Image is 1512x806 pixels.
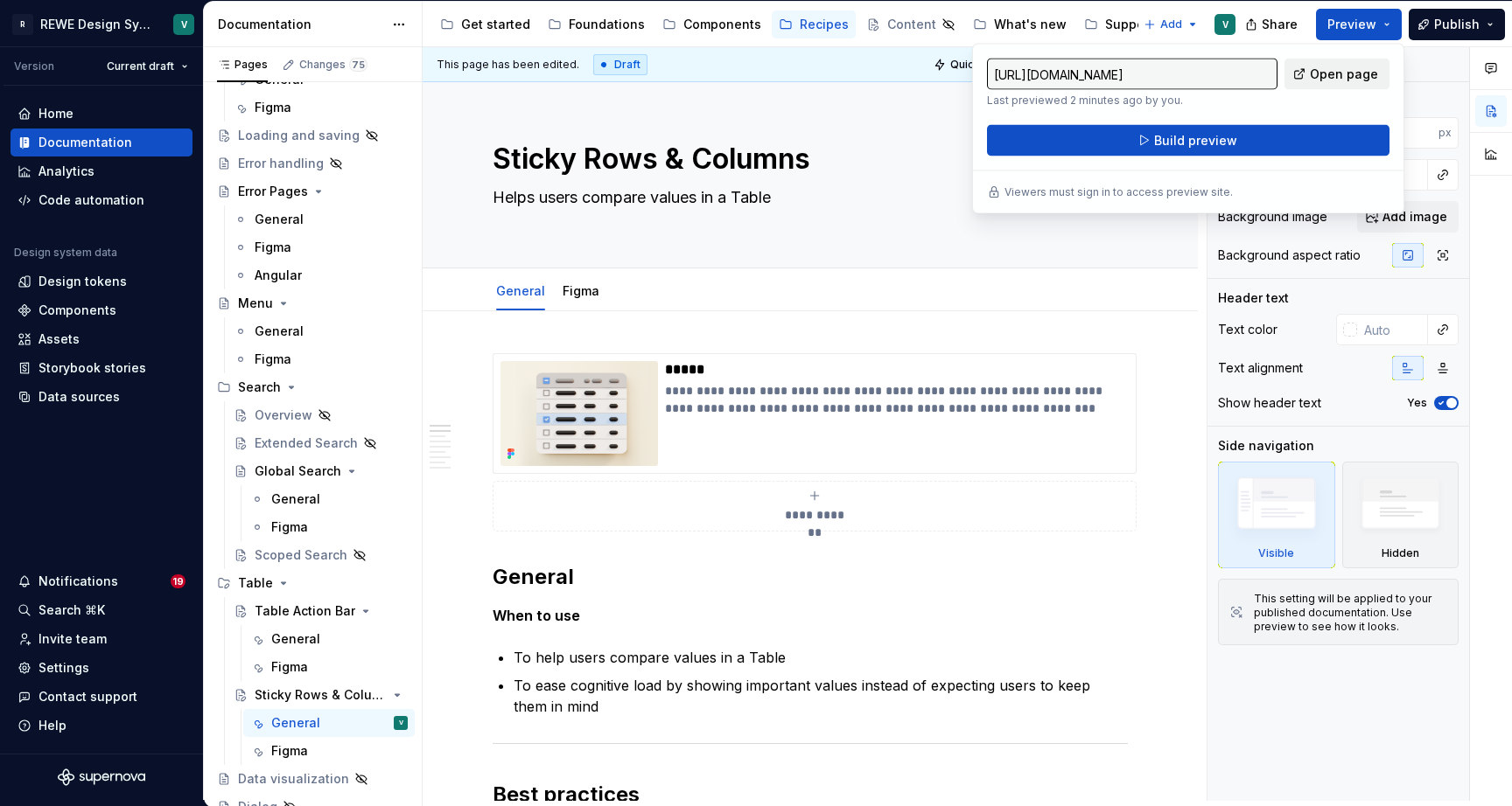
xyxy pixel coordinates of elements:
a: Error Pages [210,177,415,205]
a: Figma [243,737,415,765]
button: Build preview [987,125,1389,156]
a: Design tokens [10,268,192,295]
div: Loading and saving [238,127,360,144]
div: Hidden [1382,546,1419,560]
button: Add [1138,12,1204,37]
div: Design system data [14,246,117,260]
div: Recipes [800,16,849,33]
textarea: Sticky Rows & Columns [489,138,1124,180]
a: Support [1077,10,1160,38]
div: Version [14,59,54,73]
span: Publish [1434,16,1480,33]
div: General [255,211,304,228]
div: Support [1105,16,1153,33]
div: Search [210,373,415,401]
div: Pages [217,58,268,72]
div: Storybook stories [38,359,146,377]
div: V [181,17,187,31]
div: Hidden [1342,462,1459,568]
button: Share [1236,9,1309,40]
div: Search ⌘K [38,601,105,619]
div: Page tree [433,7,1135,42]
div: Help [38,717,66,734]
a: Open page [1284,59,1389,90]
div: Table [210,569,415,597]
span: This page has been edited. [437,58,579,72]
button: Search ⌘K [10,596,192,624]
button: Preview [1316,9,1402,40]
a: Home [10,100,192,128]
span: Add image [1382,208,1447,226]
button: Contact support [10,683,192,711]
span: Build preview [1154,132,1237,149]
a: Invite team [10,625,192,653]
div: Show header text [1218,394,1321,412]
span: Share [1262,16,1298,33]
a: General [243,485,415,513]
div: Design tokens [38,273,127,290]
div: Figma [255,239,291,256]
span: Quick preview [950,58,1025,72]
a: Analytics [10,157,192,185]
div: Home [38,105,73,122]
div: Header text [1218,289,1289,307]
div: Figma [271,518,308,536]
div: General [489,272,552,309]
div: What's new [994,16,1067,33]
a: Loading and saving [210,122,415,149]
div: Figma [255,99,291,116]
div: R [12,14,33,35]
a: Error handling [210,149,415,177]
div: Figma [271,742,308,760]
h2: General [493,563,1128,591]
div: Documentation [218,16,383,33]
a: Extended Search [227,429,415,457]
div: Menu [238,295,273,312]
div: Table [238,574,273,592]
a: Scoped Search [227,541,415,569]
div: Background image [1218,208,1327,226]
div: REWE Design System [40,16,152,33]
div: Get started [461,16,530,33]
a: Components [10,296,192,324]
p: To ease cognitive load by showing important values instead of expecting users to keep them in mind [514,675,1128,717]
a: Angular [227,261,415,289]
a: Figma [227,94,415,122]
div: Side navigation [1218,437,1314,455]
a: Foundations [541,10,652,38]
div: Overview [255,406,312,424]
div: Figma [271,658,308,676]
button: Help [10,712,192,740]
textarea: Helps users compare values in a Table [489,184,1124,226]
a: Content [859,10,962,38]
a: Recipes [772,10,856,38]
p: To help users compare values in a Table [514,647,1128,668]
a: Figma [227,345,415,373]
div: General [271,490,320,508]
div: General [271,714,320,732]
div: Error Pages [238,183,308,200]
div: Foundations [569,16,645,33]
div: Background aspect ratio [1218,247,1361,264]
div: Content [887,16,936,33]
p: Last previewed 2 minutes ago by you. [987,94,1277,108]
div: Data sources [38,388,120,406]
span: Open page [1310,66,1378,83]
a: General [243,625,415,653]
div: Code automation [38,191,144,209]
div: This setting will be applied to your published documentation. Use preview to see how it looks. [1254,592,1447,634]
div: Sticky Rows & Columns [255,686,387,704]
a: Data visualization [210,765,415,793]
svg: Supernova Logo [58,768,145,786]
div: Assets [38,330,80,348]
button: Current draft [99,54,196,79]
strong: When to use [493,607,580,624]
div: Notifications [38,573,118,590]
div: V [399,714,403,732]
button: Notifications19 [10,567,192,595]
button: Publish [1409,9,1505,40]
div: Text color [1218,321,1277,338]
button: Add image [1357,201,1459,233]
button: Quick preview [928,52,1033,77]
